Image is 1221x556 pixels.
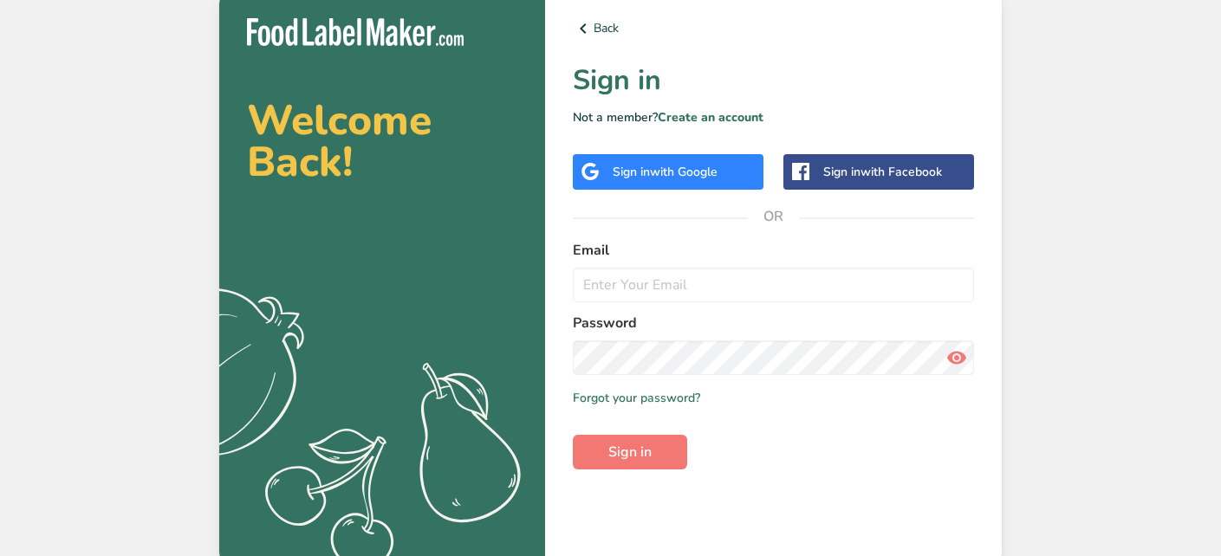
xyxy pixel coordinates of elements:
h1: Sign in [573,60,974,101]
label: Password [573,313,974,333]
p: Not a member? [573,108,974,126]
button: Sign in [573,435,687,469]
span: OR [748,191,800,242]
a: Create an account [658,109,763,126]
img: Food Label Maker [247,18,464,47]
a: Forgot your password? [573,389,700,407]
span: with Facebook [861,164,942,180]
span: Sign in [608,442,652,462]
span: with Google [650,164,718,180]
label: Email [573,240,974,261]
a: Back [573,18,974,39]
h2: Welcome Back! [247,100,517,183]
input: Enter Your Email [573,268,974,302]
div: Sign in [823,163,942,181]
div: Sign in [613,163,718,181]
